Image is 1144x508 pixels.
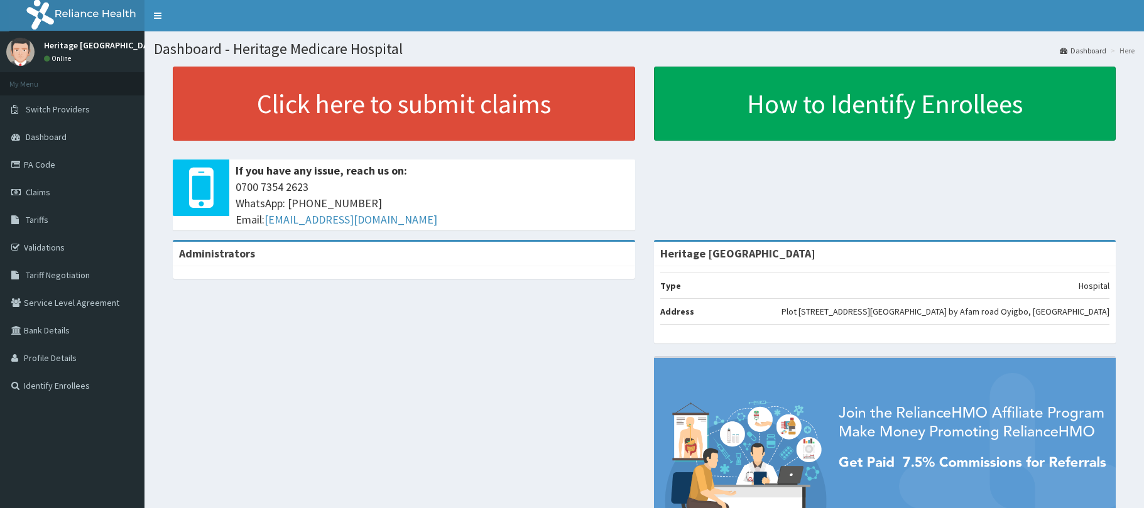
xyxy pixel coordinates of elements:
p: Plot [STREET_ADDRESS][GEOGRAPHIC_DATA] by Afam road Oyigbo, [GEOGRAPHIC_DATA] [782,305,1109,318]
b: Address [660,306,694,317]
a: Online [44,54,74,63]
a: [EMAIL_ADDRESS][DOMAIN_NAME] [264,212,437,227]
li: Here [1108,45,1135,56]
img: User Image [6,38,35,66]
a: Click here to submit claims [173,67,635,141]
span: 0700 7354 2623 WhatsApp: [PHONE_NUMBER] Email: [236,179,629,227]
h1: Dashboard - Heritage Medicare Hospital [154,41,1135,57]
strong: Heritage [GEOGRAPHIC_DATA] [660,246,815,261]
a: Dashboard [1060,45,1106,56]
span: Switch Providers [26,104,90,115]
span: Dashboard [26,131,67,143]
p: Hospital [1079,279,1109,292]
p: Heritage [GEOGRAPHIC_DATA] [44,41,161,50]
b: If you have any issue, reach us on: [236,163,407,178]
a: How to Identify Enrollees [654,67,1116,141]
b: Administrators [179,246,255,261]
b: Type [660,280,681,291]
span: Tariffs [26,214,48,225]
span: Claims [26,186,50,198]
span: Tariff Negotiation [26,269,90,281]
